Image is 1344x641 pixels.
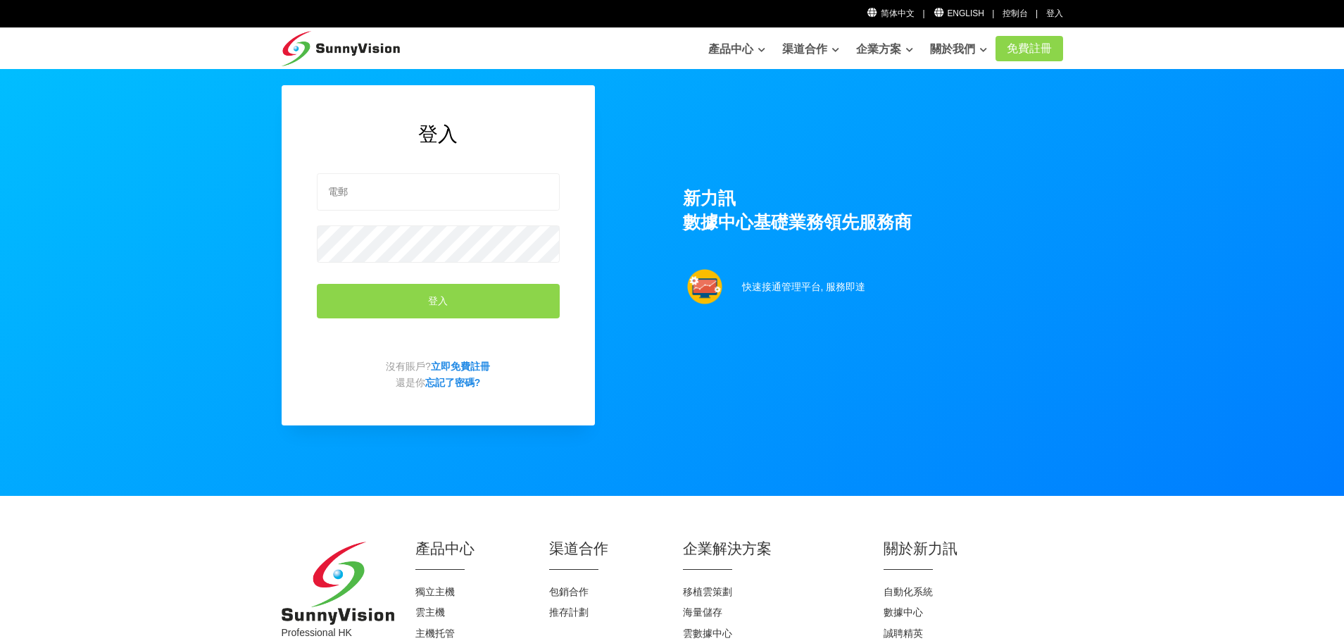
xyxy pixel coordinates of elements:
[1003,8,1028,18] a: 控制台
[317,359,560,390] p: 沒有賬戶? 還是你
[1046,8,1063,18] a: 登入
[884,628,923,639] a: 誠聘精英
[549,586,589,597] a: 包銷合作
[549,538,662,559] h2: 渠道合作
[683,586,732,597] a: 移植雲策劃
[856,35,913,63] a: 企業方案
[742,279,963,294] p: 快速接通管理平台, 服務即達
[930,35,987,63] a: 關於我們
[992,7,994,20] li: |
[996,36,1063,61] a: 免費註冊
[415,606,445,618] a: 雲主機
[683,628,732,639] a: 雲數據中心
[683,606,722,618] a: 海量儲存
[1036,7,1038,20] li: |
[282,542,394,626] img: SunnyVision Limited
[425,377,481,388] a: 忘記了密碼?
[549,606,589,618] a: 推存計劃
[683,538,862,559] h2: 企業解決方案
[708,35,765,63] a: 產品中心
[431,361,490,372] a: 立即免費註冊
[922,7,924,20] li: |
[687,269,722,304] img: support.png
[884,586,933,597] a: 自動化系統
[782,35,839,63] a: 渠道合作
[415,628,455,639] a: 主機托管
[317,173,560,211] input: 電郵
[415,586,455,597] a: 獨立主機
[884,606,923,618] a: 數據中心
[933,8,984,18] a: English
[884,538,1063,559] h2: 關於新力訊
[317,120,560,148] h2: 登入
[317,284,560,318] button: 登入
[683,187,1063,235] h1: 新力訊 數據中心基礎業務領先服務商
[867,8,915,18] a: 简体中文
[415,538,528,559] h2: 產品中心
